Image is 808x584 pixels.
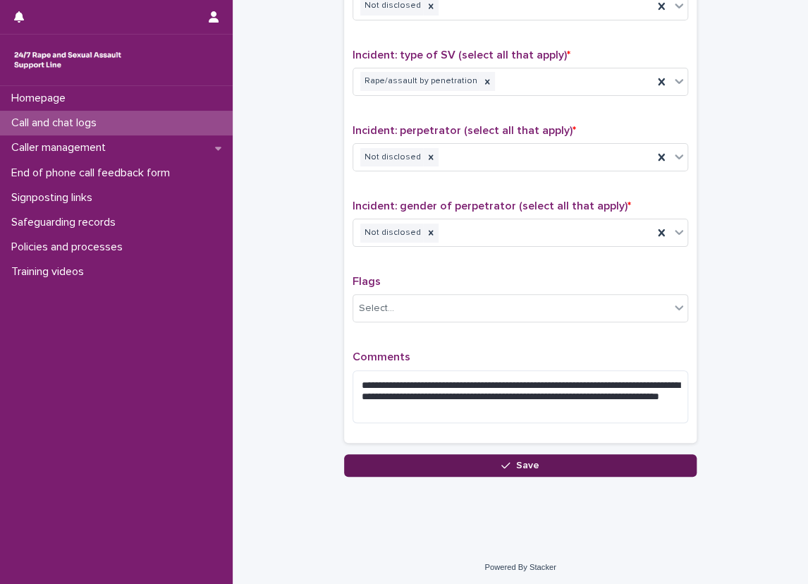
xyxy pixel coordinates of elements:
button: Save [344,454,697,477]
div: Not disclosed [360,148,423,167]
p: Signposting links [6,191,104,205]
p: Policies and processes [6,241,134,254]
p: End of phone call feedback form [6,166,181,180]
div: Select... [359,301,394,316]
span: Save [516,461,539,470]
div: Not disclosed [360,224,423,243]
span: Incident: gender of perpetrator (select all that apply) [353,200,631,212]
p: Training videos [6,265,95,279]
p: Caller management [6,141,117,154]
span: Flags [353,276,381,287]
a: Powered By Stacker [484,563,556,571]
p: Call and chat logs [6,116,108,130]
span: Incident: perpetrator (select all that apply) [353,125,576,136]
span: Comments [353,351,410,363]
span: Incident: type of SV (select all that apply) [353,49,570,61]
p: Safeguarding records [6,216,127,229]
p: Homepage [6,92,77,105]
div: Rape/assault by penetration [360,72,479,91]
img: rhQMoQhaT3yELyF149Cw [11,46,124,74]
